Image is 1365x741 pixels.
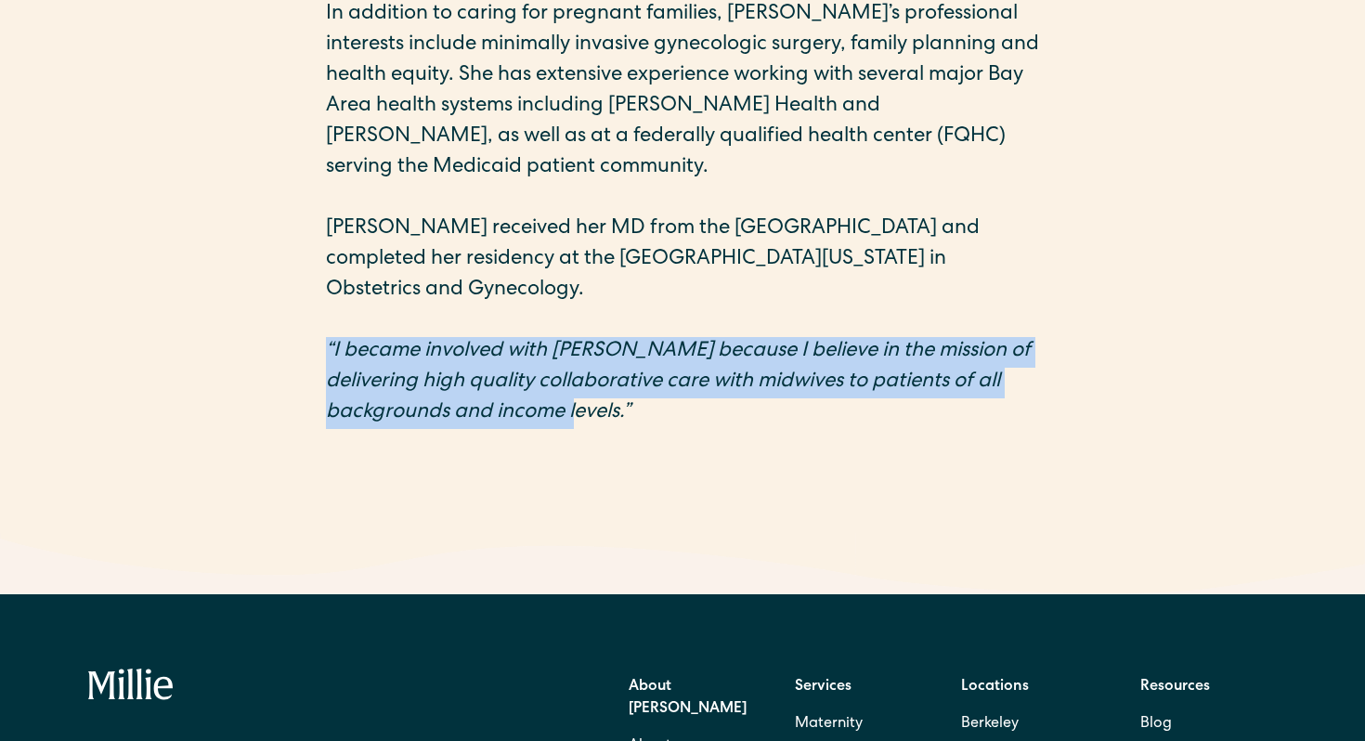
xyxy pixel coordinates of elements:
[629,680,747,717] strong: About [PERSON_NAME]
[326,214,1039,306] p: [PERSON_NAME] received her MD from the [GEOGRAPHIC_DATA] and completed her residency at the [GEOG...
[795,680,851,695] strong: Services
[1140,680,1210,695] strong: Resources
[961,680,1029,695] strong: Locations
[326,342,1031,423] em: “I became involved with [PERSON_NAME] because I believe in the mission of delivering high quality...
